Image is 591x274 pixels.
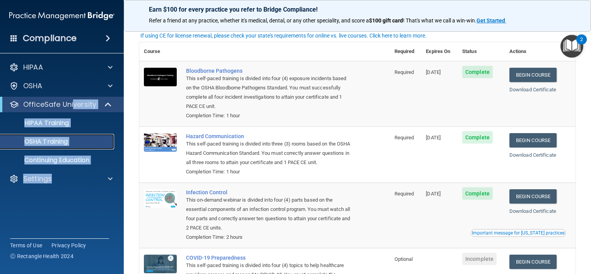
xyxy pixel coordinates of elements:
[139,42,181,61] th: Course
[426,69,441,75] span: [DATE]
[462,131,493,144] span: Complete
[186,74,351,111] div: This self-paced training is divided into four (4) exposure incidents based on the OSHA Bloodborne...
[509,133,557,147] a: Begin Course
[560,35,583,58] button: Open Resource Center, 2 new notifications
[477,17,506,24] a: Get Started
[186,233,351,242] div: Completion Time: 2 hours
[462,253,497,265] span: Incomplete
[509,87,556,92] a: Download Certificate
[186,111,351,120] div: Completion Time: 1 hour
[505,42,576,61] th: Actions
[509,255,557,269] a: Begin Course
[186,139,351,167] div: This self-paced training is divided into three (3) rooms based on the OSHA Hazard Communication S...
[403,17,477,24] span: ! That's what we call a win-win.
[186,189,351,195] a: Infection Control
[51,241,86,249] a: Privacy Policy
[9,174,113,183] a: Settings
[23,81,43,91] p: OSHA
[509,189,557,204] a: Begin Course
[458,42,505,61] th: Status
[395,135,414,140] span: Required
[23,100,96,109] p: OfficeSafe University
[9,100,112,109] a: OfficeSafe University
[390,42,422,61] th: Required
[186,195,351,233] div: This on-demand webinar is divided into four (4) parts based on the essential components of an inf...
[5,119,69,127] p: HIPAA Training
[477,17,505,24] strong: Get Started
[186,133,351,139] a: Hazard Communication
[9,81,113,91] a: OSHA
[462,66,493,78] span: Complete
[10,241,42,249] a: Terms of Use
[186,68,351,74] a: Bloodborne Pathogens
[426,191,441,197] span: [DATE]
[369,17,403,24] strong: $100 gift card
[395,69,414,75] span: Required
[139,32,428,39] button: If using CE for license renewal, please check your state's requirements for online vs. live cours...
[9,8,114,24] img: PMB logo
[186,167,351,176] div: Completion Time: 1 hour
[462,187,493,200] span: Complete
[23,174,52,183] p: Settings
[5,156,111,164] p: Continuing Education
[509,208,556,214] a: Download Certificate
[471,229,566,237] button: Read this if you are a dental practitioner in the state of CA
[509,68,557,82] a: Begin Course
[9,63,113,72] a: HIPAA
[421,42,458,61] th: Expires On
[426,135,441,140] span: [DATE]
[186,255,351,261] a: COVID-19 Preparedness
[10,252,73,260] span: Ⓒ Rectangle Health 2024
[149,17,369,24] span: Refer a friend at any practice, whether it's medical, dental, or any other speciality, and score a
[472,231,565,235] div: Important message for [US_STATE] practices
[149,6,566,13] p: Earn $100 for every practice you refer to Bridge Compliance!
[23,63,43,72] p: HIPAA
[580,39,583,50] div: 2
[23,33,77,44] h4: Compliance
[5,138,68,146] p: OSHA Training
[509,152,556,158] a: Download Certificate
[395,256,413,262] span: Optional
[140,33,427,38] div: If using CE for license renewal, please check your state's requirements for online vs. live cours...
[395,191,414,197] span: Required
